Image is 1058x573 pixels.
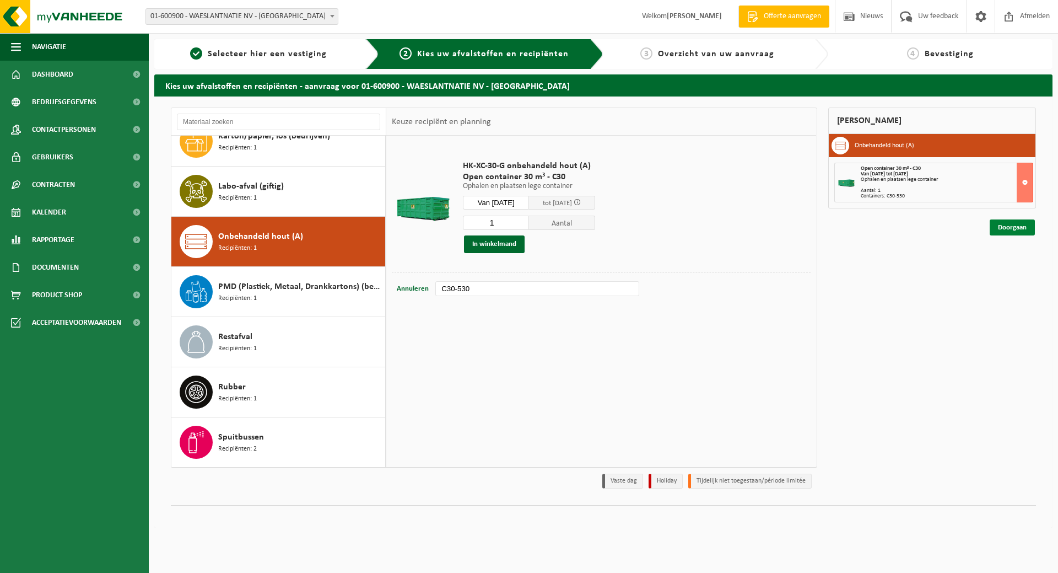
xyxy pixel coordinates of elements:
span: tot [DATE] [543,200,572,207]
input: Materiaal zoeken [177,114,380,130]
span: Annuleren [397,285,429,292]
span: Recipiënten: 1 [218,243,257,254]
a: Doorgaan [990,219,1035,235]
div: Aantal: 1 [861,188,1033,194]
span: Kalender [32,199,66,226]
button: Rubber Recipiënten: 1 [171,367,386,417]
button: Onbehandeld hout (A) Recipiënten: 1 [171,217,386,267]
a: Offerte aanvragen [738,6,829,28]
div: [PERSON_NAME] [828,108,1037,134]
span: 3 [640,47,652,60]
button: Restafval Recipiënten: 1 [171,317,386,367]
span: Rapportage [32,226,74,254]
span: 2 [400,47,412,60]
button: In winkelmand [464,235,525,253]
button: PMD (Plastiek, Metaal, Drankkartons) (bedrijven) Recipiënten: 1 [171,267,386,317]
a: 1Selecteer hier een vestiging [160,47,357,61]
span: Recipiënten: 2 [218,444,257,454]
span: PMD (Plastiek, Metaal, Drankkartons) (bedrijven) [218,280,382,293]
div: Keuze recipiënt en planning [386,108,496,136]
input: bv. C10-005 [435,281,639,296]
p: Ophalen en plaatsen lege container [463,183,595,190]
span: Offerte aanvragen [761,11,824,22]
span: Recipiënten: 1 [218,394,257,404]
li: Vaste dag [602,474,643,489]
h3: Onbehandeld hout (A) [855,137,914,154]
span: Navigatie [32,33,66,61]
h2: Kies uw afvalstoffen en recipiënten - aanvraag voor 01-600900 - WAESLANTNATIE NV - [GEOGRAPHIC_DATA] [154,74,1052,96]
li: Tijdelijk niet toegestaan/période limitée [688,474,812,489]
strong: [PERSON_NAME] [667,12,722,20]
span: Documenten [32,254,79,281]
span: Restafval [218,330,252,344]
span: Contactpersonen [32,116,96,143]
span: 01-600900 - WAESLANTNATIE NV - ANTWERPEN [146,9,338,24]
span: Dashboard [32,61,73,88]
span: Overzicht van uw aanvraag [658,50,774,58]
span: Selecteer hier een vestiging [208,50,327,58]
span: Product Shop [32,281,82,309]
span: Contracten [32,171,75,199]
span: Recipiënten: 1 [218,193,257,204]
span: Rubber [218,381,246,394]
span: Labo-afval (giftig) [218,180,284,193]
span: Bevestiging [925,50,974,58]
span: Recipiënten: 1 [218,143,257,153]
button: Spuitbussen Recipiënten: 2 [171,417,386,467]
button: Annuleren [396,281,430,297]
div: Containers: C30-530 [861,194,1033,199]
span: 4 [907,47,919,60]
span: Recipiënten: 1 [218,293,257,304]
div: Ophalen en plaatsen lege container [861,177,1033,183]
span: Karton/papier, los (bedrijven) [218,130,330,143]
span: Onbehandeld hout (A) [218,230,303,243]
span: Bedrijfsgegevens [32,88,96,116]
span: Kies uw afvalstoffen en recipiënten [417,50,569,58]
span: Spuitbussen [218,431,264,444]
li: Holiday [649,474,683,489]
span: Aantal [529,216,595,230]
span: 01-600900 - WAESLANTNATIE NV - ANTWERPEN [145,8,338,25]
strong: Van [DATE] tot [DATE] [861,171,908,177]
span: Recipiënten: 1 [218,344,257,354]
span: 1 [190,47,202,60]
input: Selecteer datum [463,196,529,210]
span: Gebruikers [32,143,73,171]
span: Open container 30 m³ - C30 [861,165,921,172]
span: HK-XC-30-G onbehandeld hout (A) [463,160,595,172]
button: Karton/papier, los (bedrijven) Recipiënten: 1 [171,116,386,167]
button: Labo-afval (giftig) Recipiënten: 1 [171,167,386,217]
span: Open container 30 m³ - C30 [463,172,595,183]
span: Acceptatievoorwaarden [32,309,121,336]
